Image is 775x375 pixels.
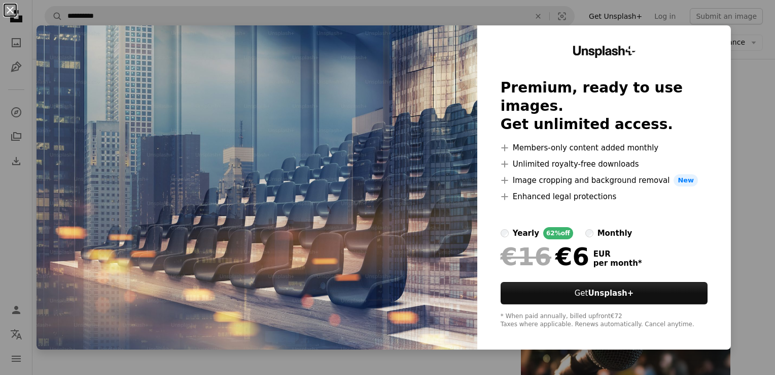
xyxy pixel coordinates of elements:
h2: Premium, ready to use images. Get unlimited access. [501,79,708,134]
div: yearly [513,227,539,239]
span: €16 [501,243,551,270]
div: €6 [501,243,589,270]
div: * When paid annually, billed upfront €72 Taxes where applicable. Renews automatically. Cancel any... [501,312,708,329]
span: EUR [593,249,642,259]
span: per month * [593,259,642,268]
div: monthly [597,227,632,239]
button: GetUnsplash+ [501,282,708,304]
li: Image cropping and background removal [501,174,708,186]
li: Unlimited royalty-free downloads [501,158,708,170]
input: yearly62%off [501,229,509,237]
div: 62% off [543,227,573,239]
li: Enhanced legal protections [501,191,708,203]
span: New [674,174,698,186]
li: Members-only content added monthly [501,142,708,154]
input: monthly [585,229,593,237]
strong: Unsplash+ [588,289,633,298]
